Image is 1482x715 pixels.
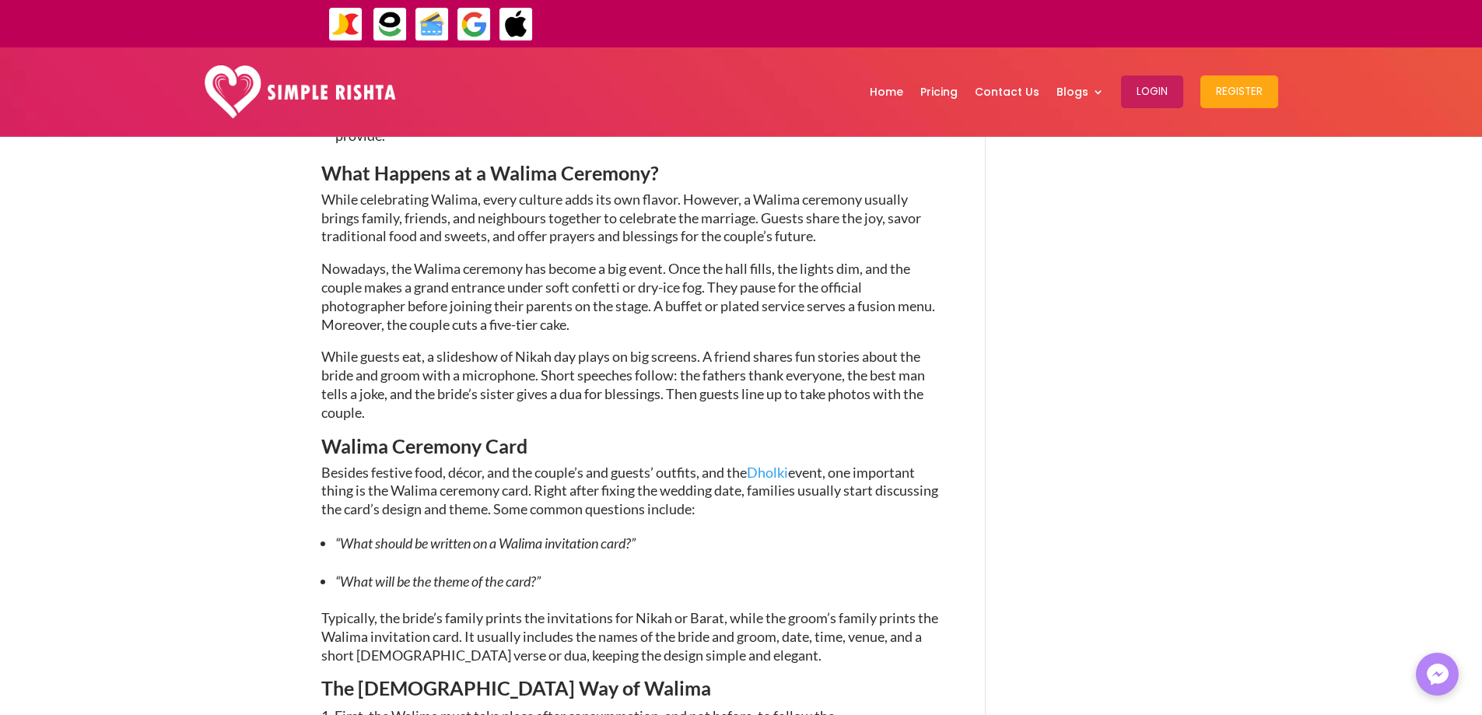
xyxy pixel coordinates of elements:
[321,348,925,420] span: While guests eat, a slideshow of Nikah day plays on big screens. A friend shares fun stories abou...
[335,107,911,144] span: The Walima begins the marriage on a note of generosity. Which shows that the groom is ready to pr...
[1121,51,1183,132] a: Login
[335,573,541,590] span: “What will be the theme of the card?”
[1121,75,1183,108] button: Login
[321,609,938,664] span: Typically, the bride’s family prints the invitations for Nikah or Barat, while the groom’s family...
[747,464,788,481] a: Dholki
[321,161,659,184] span: What Happens at a Walima Ceremony?
[1200,51,1278,132] a: Register
[321,464,938,518] span: , one important thing is the Walima ceremony card. Right after fixing the wedding date, families ...
[1056,51,1104,132] a: Blogs
[870,51,903,132] a: Home
[328,7,363,42] img: JazzCash-icon
[1422,659,1453,690] img: Messenger
[321,676,711,699] span: The [DEMOGRAPHIC_DATA] Way of Walima
[335,534,636,552] span: “What should be written on a Walima invitation card?”
[499,7,534,42] img: ApplePay-icon
[975,51,1039,132] a: Contact Us
[1200,75,1278,108] button: Register
[321,434,527,457] span: Walima Ceremony Card
[321,260,935,332] span: Nowadays, the Walima ceremony has become a big event. Once the hall fills, the lights dim, and th...
[920,51,958,132] a: Pricing
[457,7,492,42] img: GooglePay-icon
[321,464,747,481] span: Besides festive food, décor, and the couple’s and guests’ outfits, and the
[415,7,450,42] img: Credit Cards
[373,7,408,42] img: EasyPaisa-icon
[747,464,822,481] span: event
[321,191,921,245] span: While celebrating Walima, every culture adds its own flavor. However, a Walima ceremony usually b...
